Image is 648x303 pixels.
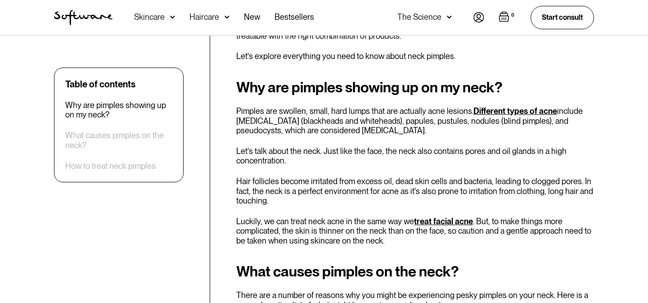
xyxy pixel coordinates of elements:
p: Luckily, we can treat neck acne in the same way we . But, to make things more complicated, the sk... [236,217,594,246]
div: Haircare [189,13,219,22]
img: arrow down [170,13,175,22]
div: The Science [397,13,441,22]
a: home [54,10,112,25]
p: Let's talk about the neck. Just like the face, the neck also contains pores and oil glands in a h... [236,146,594,166]
div: 0 [509,11,516,19]
div: Table of contents [65,79,135,90]
a: Start consult [531,6,594,29]
a: What causes pimples on the neck? [65,131,172,150]
a: Open empty cart [499,11,516,24]
a: Different types of acne [473,106,557,116]
a: treat facial acne [414,217,473,226]
p: Hair follicles become irritated from excess oil, dead skin cells and bacteria, leading to clogged... [236,176,594,206]
img: arrow down [225,13,229,22]
h2: What causes pimples on the neck? [236,263,594,280]
img: Software Logo [54,10,112,25]
h2: Why are pimples showing up on my neck? [236,79,594,95]
p: Let's explore everything you need to know about neck pimples. [236,51,594,61]
a: How to treat neck pimples [65,161,156,171]
p: Pimples are swollen, small, hard lumps that are actually acne lesions. include [MEDICAL_DATA] (bl... [236,106,594,136]
img: arrow down [447,13,452,22]
a: Why are pimples showing up on my neck? [65,100,172,120]
div: Skincare [134,13,165,22]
